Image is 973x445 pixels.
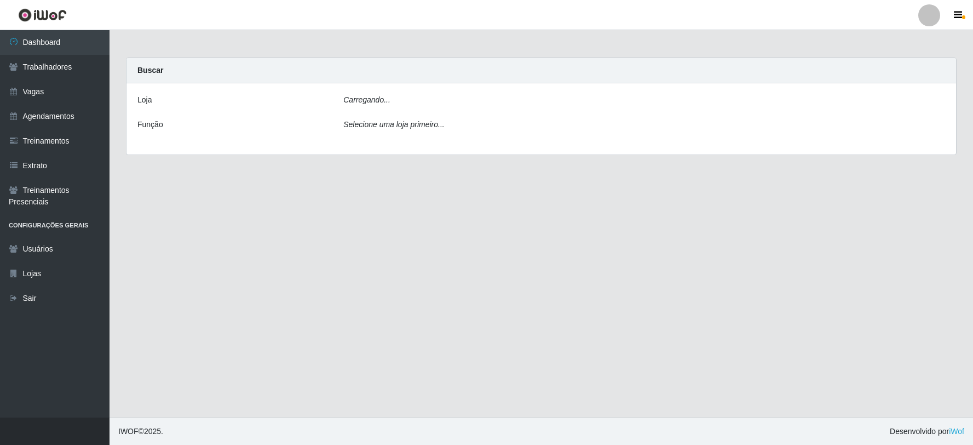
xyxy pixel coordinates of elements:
[343,95,390,104] i: Carregando...
[18,8,67,22] img: CoreUI Logo
[118,426,163,437] span: © 2025 .
[137,66,163,75] strong: Buscar
[949,427,964,436] a: iWof
[137,119,163,130] label: Função
[118,427,139,436] span: IWOF
[343,120,444,129] i: Selecione uma loja primeiro...
[137,94,152,106] label: Loja
[890,426,964,437] span: Desenvolvido por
